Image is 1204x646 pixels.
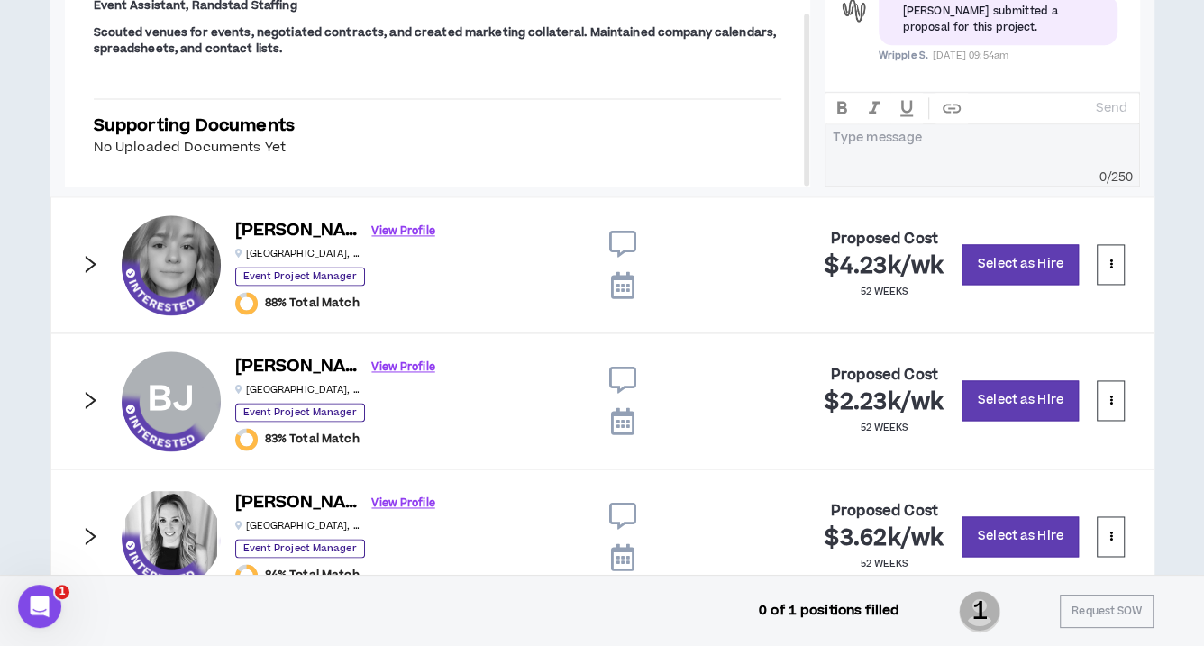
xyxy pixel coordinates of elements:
[80,390,100,410] span: right
[831,503,938,520] h4: Proposed Cost
[235,519,361,532] p: [GEOGRAPHIC_DATA] , [GEOGRAPHIC_DATA]
[1099,168,1106,187] span: 0
[122,487,221,587] div: Kelli E.
[235,218,361,244] h6: [PERSON_NAME]
[235,267,365,286] p: Event Project Manager
[372,215,435,247] a: View Profile
[18,585,61,628] iframe: Intercom live chat
[94,138,781,158] div: No Uploaded Documents Yet
[831,367,938,384] h4: Proposed Cost
[935,93,968,123] button: create hypertext link
[94,114,781,138] h3: Supporting Documents
[890,93,923,123] button: UNDERLINE text
[962,380,1079,421] button: Select as Hire
[235,539,365,558] p: Event Project Manager
[265,432,360,446] span: 83% Total Match
[235,247,361,260] p: [GEOGRAPHIC_DATA] , [GEOGRAPHIC_DATA]
[265,568,360,582] span: 84% Total Match
[759,601,899,621] p: 0 of 1 positions filled
[1106,168,1133,187] span: / 250
[903,4,1093,35] div: [PERSON_NAME] submitted a proposal for this project.
[235,403,365,422] p: Event Project Manager
[860,421,908,435] p: 52 weeks
[825,523,944,554] span: $3.62k / wk
[858,93,890,123] button: ITALIC text
[959,589,1000,634] span: 1
[879,49,928,62] span: Wripple S.
[860,557,908,571] p: 52 weeks
[122,215,221,314] div: Caroline G.
[372,487,435,519] a: View Profile
[962,516,1079,557] button: Select as Hire
[1060,595,1154,628] button: Request SOW
[825,250,944,282] span: $4.23k / wk
[1096,100,1127,116] p: Send
[235,490,361,516] h6: [PERSON_NAME]
[825,93,858,123] button: BOLD text
[235,383,361,396] p: [GEOGRAPHIC_DATA] , [GEOGRAPHIC_DATA]
[55,585,69,599] span: 1
[94,24,776,57] strong: Scouted venues for events, negotiated contracts, and created marketing collateral. Maintained com...
[831,231,938,248] h4: Proposed Cost
[860,285,908,299] p: 52 weeks
[80,526,100,546] span: right
[80,254,100,274] span: right
[962,244,1079,285] button: Select as Hire
[1089,96,1135,121] button: Send
[122,351,221,450] div: Brandie J.
[933,49,1008,62] span: [DATE] 09:54am
[372,351,435,383] a: View Profile
[825,387,944,418] span: $2.23k / wk
[235,354,361,380] h6: [PERSON_NAME]
[265,296,360,310] span: 88% Total Match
